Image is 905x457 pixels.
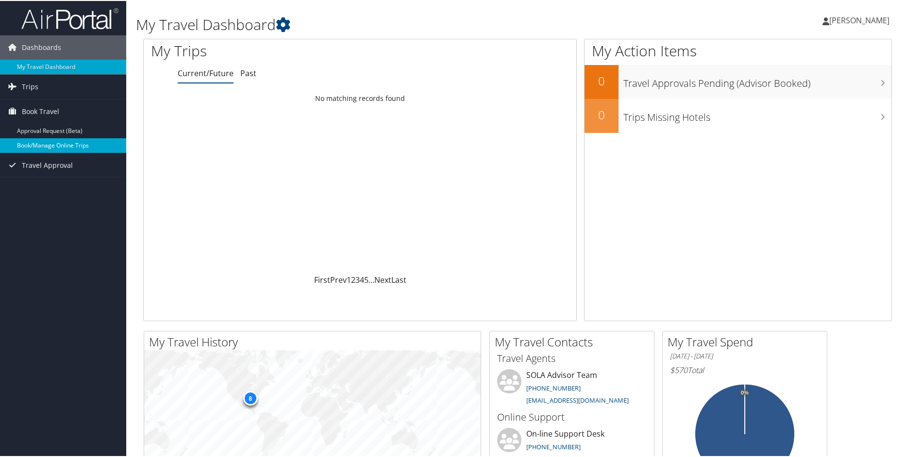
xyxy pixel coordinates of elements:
[136,14,645,34] h1: My Travel Dashboard
[585,98,891,132] a: 0Trips Missing Hotels
[623,71,891,89] h3: Travel Approvals Pending (Advisor Booked)
[497,409,647,423] h3: Online Support
[526,383,581,392] a: [PHONE_NUMBER]
[526,395,629,404] a: [EMAIL_ADDRESS][DOMAIN_NAME]
[360,274,364,284] a: 4
[585,106,619,122] h2: 0
[495,333,654,349] h2: My Travel Contacts
[492,368,652,408] li: SOLA Advisor Team
[668,333,827,349] h2: My Travel Spend
[526,441,581,450] a: [PHONE_NUMBER]
[347,274,351,284] a: 1
[22,34,61,59] span: Dashboards
[330,274,347,284] a: Prev
[829,14,889,25] span: [PERSON_NAME]
[670,351,820,360] h6: [DATE] - [DATE]
[741,389,749,395] tspan: 0%
[22,152,73,177] span: Travel Approval
[351,274,355,284] a: 2
[369,274,374,284] span: …
[670,364,820,375] h6: Total
[243,390,257,405] div: 8
[585,40,891,60] h1: My Action Items
[144,89,576,106] td: No matching records found
[670,364,687,375] span: $570
[391,274,406,284] a: Last
[314,274,330,284] a: First
[178,67,234,78] a: Current/Future
[149,333,481,349] h2: My Travel History
[240,67,256,78] a: Past
[355,274,360,284] a: 3
[497,351,647,364] h3: Travel Agents
[151,40,389,60] h1: My Trips
[22,74,38,98] span: Trips
[585,72,619,88] h2: 0
[585,64,891,98] a: 0Travel Approvals Pending (Advisor Booked)
[21,6,118,29] img: airportal-logo.png
[374,274,391,284] a: Next
[22,98,59,123] span: Book Travel
[822,5,899,34] a: [PERSON_NAME]
[364,274,369,284] a: 5
[623,105,891,123] h3: Trips Missing Hotels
